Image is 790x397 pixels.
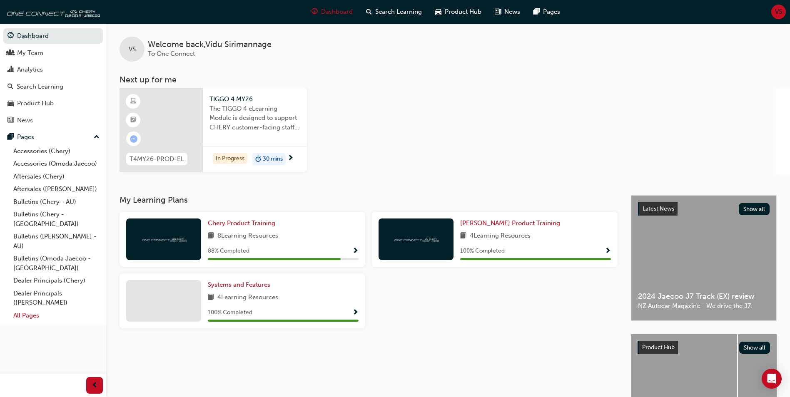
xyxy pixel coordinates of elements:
[3,28,103,44] a: Dashboard
[460,219,560,227] span: [PERSON_NAME] Product Training
[771,5,786,19] button: VS
[7,134,14,141] span: pages-icon
[10,196,103,208] a: Bulletins (Chery - AU)
[739,203,770,215] button: Show all
[10,230,103,252] a: Bulletins ([PERSON_NAME] - AU)
[17,116,33,125] div: News
[435,7,441,17] span: car-icon
[7,117,14,124] span: news-icon
[638,301,770,311] span: NZ Autocar Magazine - We drive the J7.
[217,293,278,303] span: 4 Learning Resources
[488,3,527,20] a: news-iconNews
[312,7,318,17] span: guage-icon
[217,231,278,241] span: 8 Learning Resources
[631,195,777,321] a: Latest NewsShow all2024 Jaecoo J7 Track (EX) reviewNZ Autocar Magazine - We drive the J7.
[638,202,770,216] a: Latest NewsShow all
[7,83,13,91] span: search-icon
[445,7,481,17] span: Product Hub
[10,145,103,158] a: Accessories (Chery)
[7,100,14,107] span: car-icon
[10,208,103,230] a: Bulletins (Chery - [GEOGRAPHIC_DATA])
[10,170,103,183] a: Aftersales (Chery)
[287,155,294,162] span: next-icon
[375,7,422,17] span: Search Learning
[10,274,103,287] a: Dealer Principals (Chery)
[3,79,103,94] a: Search Learning
[17,82,63,92] div: Search Learning
[17,99,54,108] div: Product Hub
[543,7,560,17] span: Pages
[3,129,103,145] button: Pages
[209,104,300,132] span: The TIGGO 4 eLearning Module is designed to support CHERY customer-facing staff with the product ...
[495,7,501,17] span: news-icon
[208,293,214,303] span: book-icon
[638,292,770,301] span: 2024 Jaecoo J7 Track (EX) review
[148,40,272,50] span: Welcome back , Vidu Sirimannage
[3,96,103,111] a: Product Hub
[762,369,782,389] div: Open Intercom Messenger
[263,154,283,164] span: 30 mins
[208,280,274,290] a: Systems and Features
[94,132,100,143] span: up-icon
[208,219,275,227] span: Chery Product Training
[352,309,359,317] span: Show Progress
[7,66,14,74] span: chart-icon
[209,94,300,104] span: TIGGO 4 MY26
[129,45,136,54] span: VS
[92,380,98,391] span: prev-icon
[208,246,249,256] span: 88 % Completed
[460,218,563,228] a: [PERSON_NAME] Product Training
[775,7,782,17] span: VS
[739,342,770,354] button: Show all
[470,231,531,241] span: 4 Learning Resources
[321,7,353,17] span: Dashboard
[10,287,103,309] a: Dealer Principals ([PERSON_NAME])
[17,48,43,58] div: My Team
[4,3,100,20] img: oneconnect
[460,231,466,241] span: book-icon
[213,153,247,164] div: In Progress
[504,7,520,17] span: News
[120,88,307,172] a: T4MY26-PROD-ELTIGGO 4 MY26The TIGGO 4 eLearning Module is designed to support CHERY customer-faci...
[393,235,439,243] img: oneconnect
[3,113,103,128] a: News
[366,7,372,17] span: search-icon
[305,3,359,20] a: guage-iconDashboard
[120,195,618,205] h3: My Learning Plans
[359,3,429,20] a: search-iconSearch Learning
[605,248,611,255] span: Show Progress
[642,344,675,351] span: Product Hub
[10,157,103,170] a: Accessories (Omoda Jaecoo)
[106,75,790,84] h3: Next up for me
[130,96,136,107] span: learningResourceType_ELEARNING-icon
[10,252,103,274] a: Bulletins (Omoda Jaecoo - [GEOGRAPHIC_DATA])
[130,154,184,164] span: T4MY26-PROD-EL
[429,3,488,20] a: car-iconProduct Hub
[7,50,14,57] span: people-icon
[638,341,770,354] a: Product HubShow all
[208,218,279,228] a: Chery Product Training
[208,281,270,288] span: Systems and Features
[10,183,103,196] a: Aftersales ([PERSON_NAME])
[208,308,252,318] span: 100 % Completed
[352,308,359,318] button: Show Progress
[605,246,611,256] button: Show Progress
[7,32,14,40] span: guage-icon
[17,132,34,142] div: Pages
[130,135,137,143] span: learningRecordVerb_ATTEMPT-icon
[527,3,567,20] a: pages-iconPages
[460,246,505,256] span: 100 % Completed
[148,50,195,57] span: To One Connect
[352,246,359,256] button: Show Progress
[208,231,214,241] span: book-icon
[533,7,540,17] span: pages-icon
[3,62,103,77] a: Analytics
[130,115,136,126] span: booktick-icon
[643,205,674,212] span: Latest News
[17,65,43,74] div: Analytics
[352,248,359,255] span: Show Progress
[10,309,103,322] a: All Pages
[141,235,187,243] img: oneconnect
